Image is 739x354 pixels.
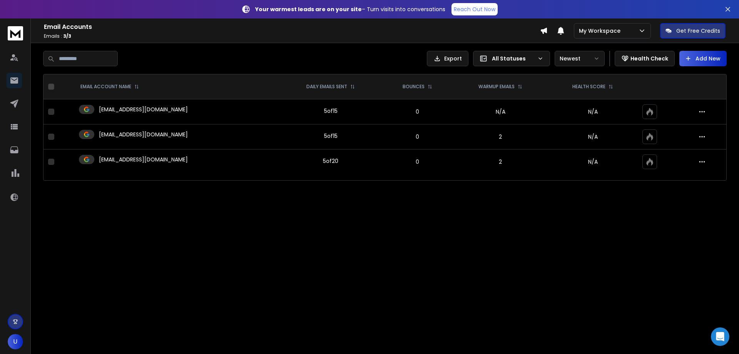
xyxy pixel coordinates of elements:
p: [EMAIL_ADDRESS][DOMAIN_NAME] [99,156,188,163]
p: HEALTH SCORE [572,84,605,90]
td: 2 [453,149,548,174]
button: U [8,334,23,349]
div: 5 of 15 [324,132,338,140]
td: 2 [453,124,548,149]
p: [EMAIL_ADDRESS][DOMAIN_NAME] [99,131,188,138]
span: 3 / 3 [63,33,71,39]
p: 0 [387,108,448,116]
h1: Email Accounts [44,22,540,32]
p: N/A [553,158,633,166]
p: Get Free Credits [676,27,720,35]
p: – Turn visits into conversations [255,5,445,13]
p: Reach Out Now [454,5,495,13]
p: Health Check [630,55,668,62]
div: 5 of 20 [323,157,338,165]
p: N/A [553,133,633,141]
td: N/A [453,99,548,124]
p: All Statuses [492,55,534,62]
button: Health Check [615,51,675,66]
p: [EMAIL_ADDRESS][DOMAIN_NAME] [99,106,188,113]
img: logo [8,26,23,40]
p: N/A [553,108,633,116]
button: Newest [555,51,605,66]
p: My Workspace [579,27,624,35]
div: 5 of 15 [324,107,338,115]
button: Add New [679,51,727,66]
p: WARMUP EMAILS [478,84,515,90]
p: 0 [387,158,448,166]
button: Get Free Credits [660,23,726,39]
p: Emails : [44,33,540,39]
a: Reach Out Now [451,3,498,15]
button: Export [427,51,468,66]
p: DAILY EMAILS SENT [306,84,347,90]
p: 0 [387,133,448,141]
div: Open Intercom Messenger [711,327,729,346]
p: BOUNCES [403,84,425,90]
strong: Your warmest leads are on your site [255,5,362,13]
div: EMAIL ACCOUNT NAME [80,84,139,90]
